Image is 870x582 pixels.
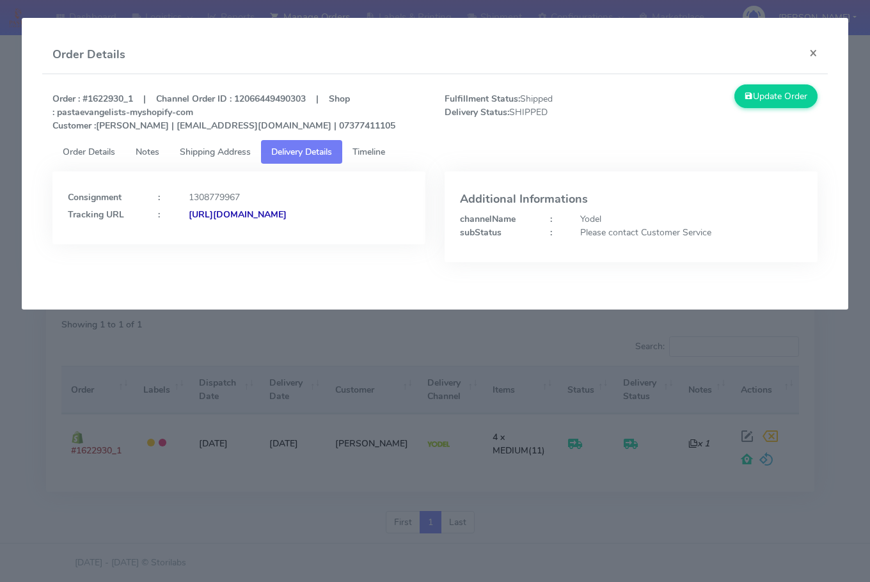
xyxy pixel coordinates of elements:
strong: : [550,213,552,225]
span: Shipped SHIPPED [435,92,631,132]
strong: : [550,226,552,239]
strong: Consignment [68,191,122,203]
span: Timeline [352,146,385,158]
strong: Order : #1622930_1 | Channel Order ID : 12066449490303 | Shop : pastaevangelists-myshopify-com [P... [52,93,395,132]
span: Notes [136,146,159,158]
span: Order Details [63,146,115,158]
strong: subStatus [460,226,502,239]
div: Yodel [571,212,811,226]
strong: Tracking URL [68,208,124,221]
button: Close [799,36,828,70]
strong: Delivery Status: [445,106,509,118]
div: 1308779967 [179,191,420,204]
strong: : [158,191,160,203]
h4: Order Details [52,46,125,63]
strong: : [158,208,160,221]
strong: Fulfillment Status: [445,93,520,105]
span: Delivery Details [271,146,332,158]
h4: Additional Informations [460,193,802,206]
ul: Tabs [52,140,817,164]
button: Update Order [734,84,818,108]
strong: channelName [460,213,516,225]
strong: [URL][DOMAIN_NAME] [189,208,287,221]
div: Please contact Customer Service [571,226,811,239]
span: Shipping Address [180,146,251,158]
strong: Customer : [52,120,96,132]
